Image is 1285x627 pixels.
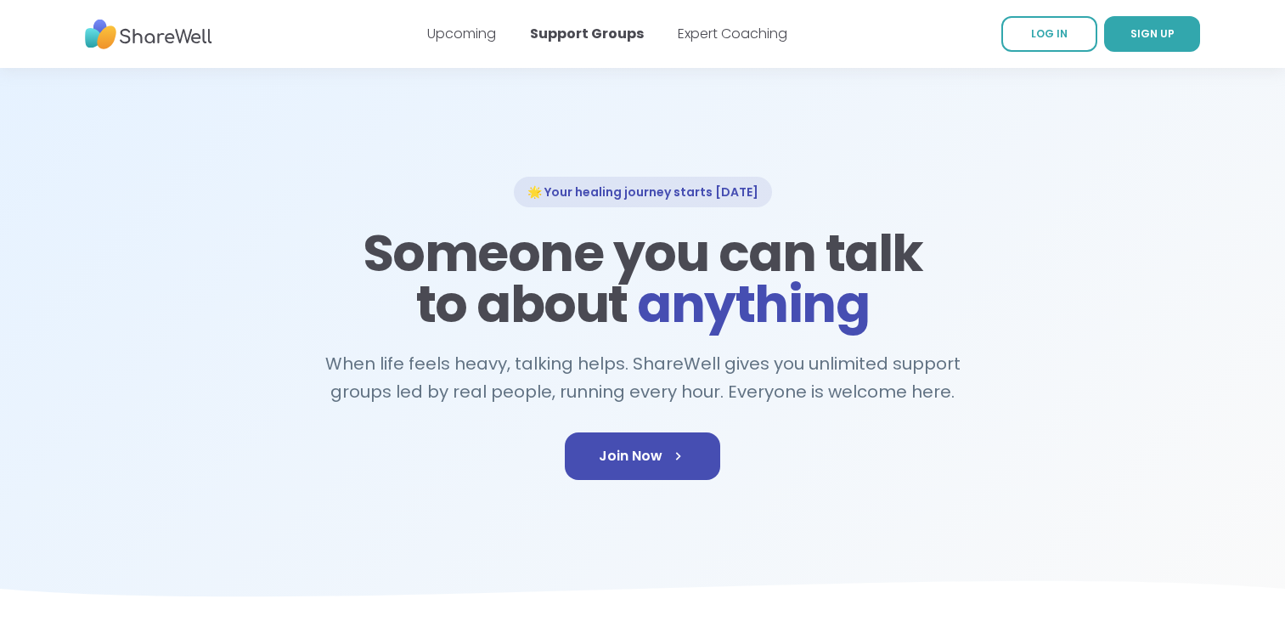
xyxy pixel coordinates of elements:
[317,350,969,405] h2: When life feels heavy, talking helps. ShareWell gives you unlimited support groups led by real pe...
[1001,16,1097,52] a: LOG IN
[1104,16,1200,52] a: SIGN UP
[565,432,720,480] a: Join Now
[599,446,686,466] span: Join Now
[1031,26,1068,41] span: LOG IN
[678,24,787,43] a: Expert Coaching
[427,24,496,43] a: Upcoming
[514,177,772,207] div: 🌟 Your healing journey starts [DATE]
[637,268,869,340] span: anything
[85,11,212,58] img: ShareWell Nav Logo
[530,24,644,43] a: Support Groups
[1130,26,1175,41] span: SIGN UP
[358,228,928,330] h1: Someone you can talk to about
